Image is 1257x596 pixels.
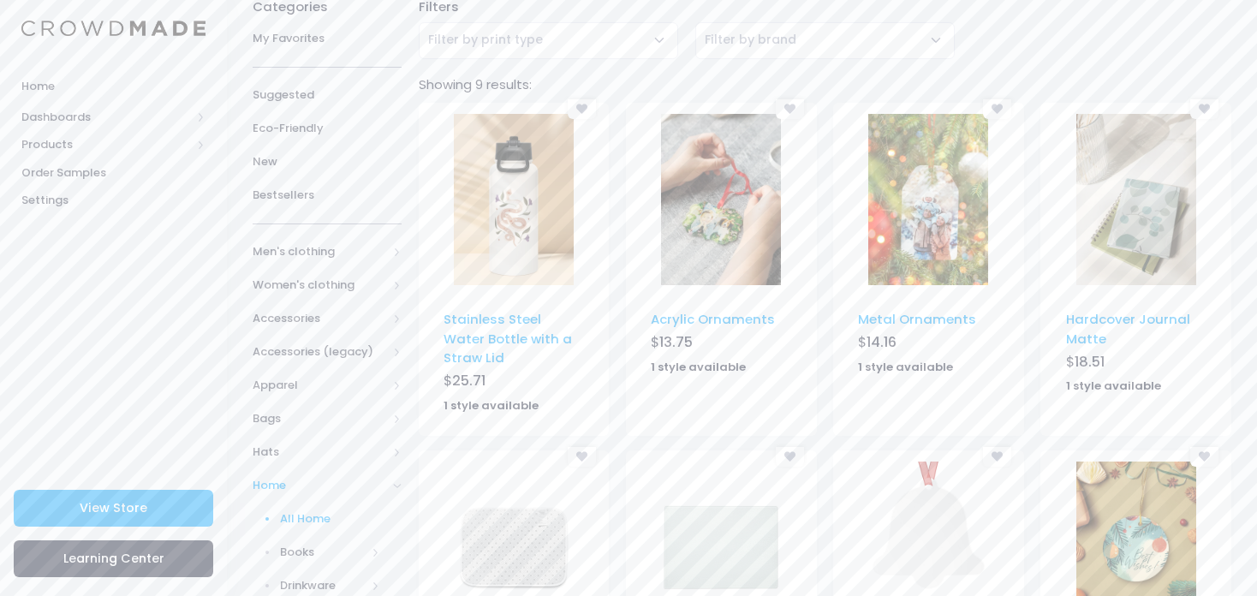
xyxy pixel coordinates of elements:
[253,277,387,294] span: Women's clothing
[253,343,387,361] span: Accessories (legacy)
[253,179,402,212] a: Bestsellers
[280,510,381,527] span: All Home
[14,540,213,577] a: Learning Center
[858,310,976,328] a: Metal Ornaments
[21,136,191,153] span: Products
[253,30,402,47] span: My Favorites
[280,577,366,594] span: Drinkware
[21,164,206,182] span: Order Samples
[280,544,366,561] span: Books
[695,22,955,59] span: Filter by brand
[21,192,206,209] span: Settings
[253,22,402,56] a: My Favorites
[253,79,402,112] a: Suggested
[1066,310,1190,347] a: Hardcover Journal Matte
[444,397,539,414] strong: 1 style available
[253,112,402,146] a: Eco-Friendly
[14,490,213,527] a: View Store
[428,31,543,49] span: Filter by print type
[867,332,897,352] span: 14.16
[1066,378,1161,394] strong: 1 style available
[80,499,147,516] span: View Store
[253,146,402,179] a: New
[230,503,402,536] a: All Home
[419,22,678,59] span: Filter by print type
[444,371,584,395] div: $
[253,153,402,170] span: New
[253,120,402,137] span: Eco-Friendly
[253,310,387,327] span: Accessories
[253,243,387,260] span: Men's clothing
[858,359,953,375] strong: 1 style available
[1066,352,1206,376] div: $
[705,31,796,48] span: Filter by brand
[858,332,998,356] div: $
[651,332,791,356] div: $
[410,75,1240,94] div: Showing 9 results:
[253,187,402,204] span: Bestsellers
[253,377,387,394] span: Apparel
[705,31,796,49] span: Filter by brand
[659,332,693,352] span: 13.75
[63,550,164,567] span: Learning Center
[21,78,206,95] span: Home
[253,477,387,494] span: Home
[21,109,191,126] span: Dashboards
[651,359,746,375] strong: 1 style available
[253,86,402,104] span: Suggested
[253,410,387,427] span: Bags
[444,310,572,367] a: Stainless Steel Water Bottle with a Straw Lid
[428,31,543,48] span: Filter by print type
[253,444,387,461] span: Hats
[21,21,206,37] img: Logo
[651,310,775,328] a: Acrylic Ornaments
[452,371,486,390] span: 25.71
[1075,352,1105,372] span: 18.51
